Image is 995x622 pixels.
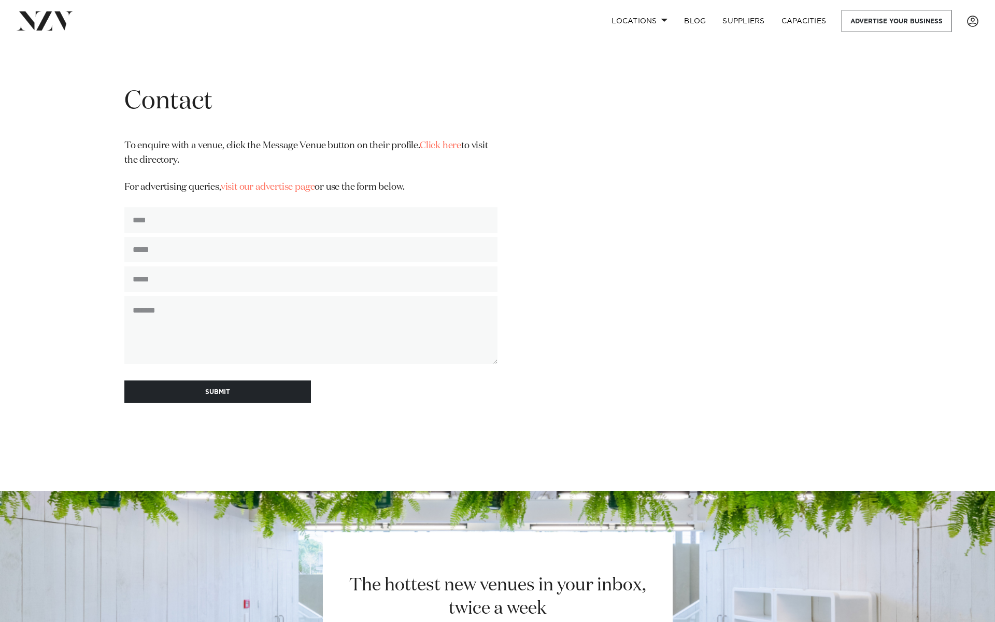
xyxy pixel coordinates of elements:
[221,182,315,192] a: visit our advertise page
[842,10,951,32] a: Advertise your business
[773,10,835,32] a: Capacities
[124,180,497,195] p: For advertising queries, or use the form below.
[124,139,497,168] p: To enquire with a venue, click the Message Venue button on their profile. to visit the directory.
[337,574,659,620] h2: The hottest new venues in your inbox, twice a week
[17,11,73,30] img: nzv-logo.png
[420,141,461,150] a: Click here
[676,10,714,32] a: BLOG
[714,10,773,32] a: SUPPLIERS
[124,86,497,118] h1: Contact
[603,10,676,32] a: Locations
[124,380,311,403] button: SUBMIT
